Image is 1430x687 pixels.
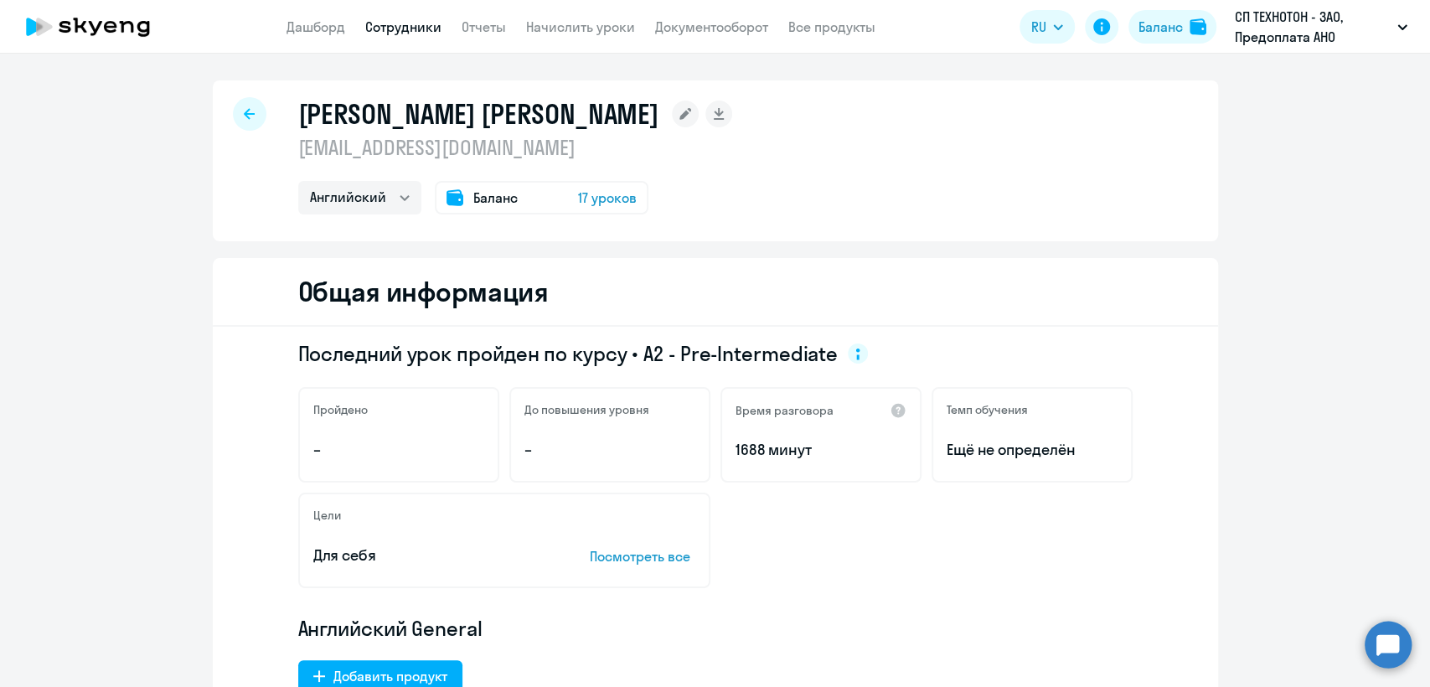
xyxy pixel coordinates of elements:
[298,340,839,367] span: Последний урок пройден по курсу • A2 - Pre-Intermediate
[524,402,649,417] h5: До повышения уровня
[1020,10,1075,44] button: RU
[1031,17,1046,37] span: RU
[313,402,368,417] h5: Пройдено
[1138,17,1183,37] div: Баланс
[1226,7,1416,47] button: СП ТЕХНОТОН - ЗАО, Предоплата АНО
[736,403,834,418] h5: Время разговора
[473,188,518,208] span: Баланс
[298,615,483,642] span: Английский General
[526,18,635,35] a: Начислить уроки
[287,18,345,35] a: Дашборд
[313,439,484,461] p: –
[298,275,549,308] h2: Общая информация
[298,97,659,131] h1: [PERSON_NAME] [PERSON_NAME]
[333,666,447,686] div: Добавить продукт
[313,545,538,566] p: Для себя
[736,439,906,461] p: 1688 минут
[655,18,768,35] a: Документооборот
[298,134,733,161] p: [EMAIL_ADDRESS][DOMAIN_NAME]
[947,439,1118,461] span: Ещё не определён
[365,18,441,35] a: Сотрудники
[1128,10,1216,44] button: Балансbalance
[578,188,637,208] span: 17 уроков
[313,508,341,523] h5: Цели
[1190,18,1206,35] img: balance
[462,18,506,35] a: Отчеты
[524,439,695,461] p: –
[590,546,695,566] p: Посмотреть все
[788,18,875,35] a: Все продукты
[1235,7,1391,47] p: СП ТЕХНОТОН - ЗАО, Предоплата АНО
[947,402,1028,417] h5: Темп обучения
